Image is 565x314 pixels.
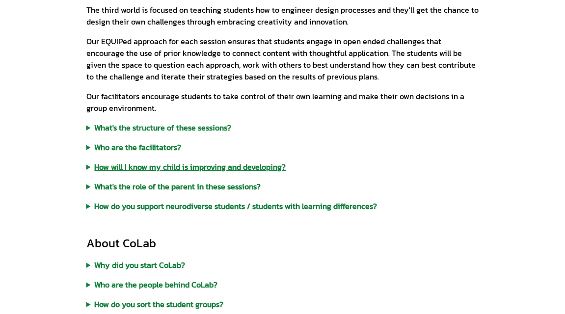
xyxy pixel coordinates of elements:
[86,141,479,153] summary: Who are the facilitators?
[86,200,479,212] summary: How do you support neurodiverse students / students with learning differences?
[86,235,479,251] div: About CoLab
[86,122,479,133] summary: What's the structure of these sessions?
[86,35,479,82] p: Our EQUIPed approach for each session ensures that students engage in open ended challenges that ...
[86,90,479,114] p: Our facilitators encourage students to take control of their own learning and make their own deci...
[86,161,479,173] summary: How will I know my child is improving and developing?
[86,279,479,290] summary: Who are the people behind CoLab?
[86,298,479,310] summary: How do you sort the student groups?
[86,181,479,192] summary: What's the role of the parent in these sessions?
[86,4,479,27] p: The third world is focused on teaching students how to engineer design processes and they'll get ...
[86,259,479,271] summary: Why did you start CoLab?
